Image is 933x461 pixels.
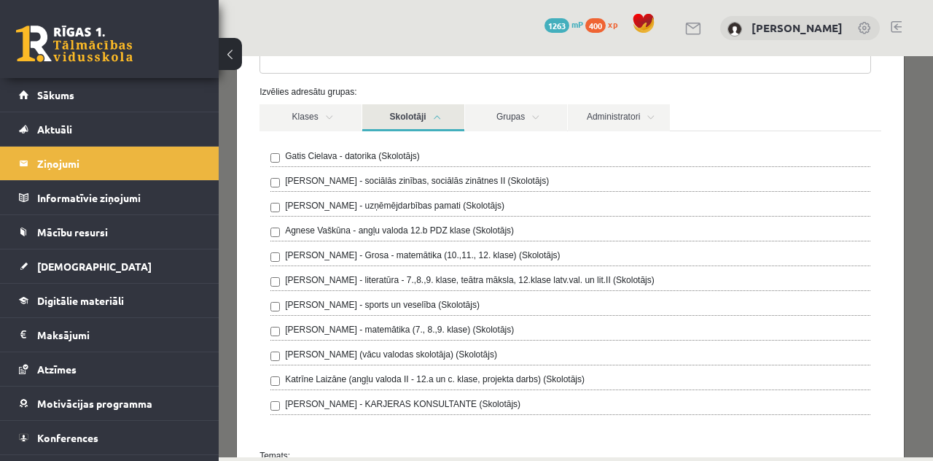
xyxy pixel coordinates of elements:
label: Gatis Cielava - datorika (Skolotājs) [66,93,201,106]
a: Mācību resursi [19,215,200,249]
span: Motivācijas programma [37,397,152,410]
a: Skolotāji [144,48,246,75]
a: 400 xp [585,18,625,30]
label: Katrīne Laizāne (angļu valoda II - 12.a un c. klase, projekta darbs) (Skolotājs) [66,317,366,330]
span: Aktuāli [37,123,72,136]
span: Mācību resursi [37,225,108,239]
span: Sākums [37,88,74,101]
span: Digitālie materiāli [37,294,124,307]
span: [DEMOGRAPHIC_DATA] [37,260,152,273]
span: Konferences [37,431,98,444]
a: [PERSON_NAME] [752,20,843,35]
legend: Ziņojumi [37,147,200,180]
a: Maksājumi [19,318,200,352]
label: [PERSON_NAME] - uzņēmējdarbības pamati (Skolotājs) [66,143,286,156]
span: mP [571,18,583,30]
label: [PERSON_NAME] - matemātika (7., 8.,9. klase) (Skolotājs) [66,267,295,280]
img: Kate Birğele [727,22,742,36]
a: Aktuāli [19,112,200,146]
a: Ziņojumi [19,147,200,180]
label: Izvēlies adresātu grupas: [30,29,674,42]
label: Agnese Vaškūna - angļu valoda 12.b PDZ klase (Skolotājs) [66,168,295,181]
label: [PERSON_NAME] - literatūra - 7.,8.,9. klase, teātra māksla, 12.klase latv.val. un lit.II (Skolotājs) [66,217,436,230]
span: Atzīmes [37,363,77,376]
body: Editor, wiswyg-editor-47433883581440-1760518458-36 [15,15,606,30]
a: [DEMOGRAPHIC_DATA] [19,249,200,283]
span: xp [608,18,617,30]
span: 1263 [544,18,569,33]
label: [PERSON_NAME] - sports un veselība (Skolotājs) [66,242,261,255]
span: 400 [585,18,606,33]
legend: Maksājumi [37,318,200,352]
label: [PERSON_NAME] - KARJERAS KONSULTANTE (Skolotājs) [66,341,302,355]
a: Grupas [246,48,348,75]
a: Sākums [19,78,200,112]
a: Informatīvie ziņojumi [19,181,200,214]
a: Rīgas 1. Tālmācības vidusskola [16,26,133,62]
a: Atzīmes [19,352,200,386]
legend: Informatīvie ziņojumi [37,181,200,214]
a: Administratori [349,48,451,75]
a: 1263 mP [544,18,583,30]
a: Motivācijas programma [19,387,200,420]
label: [PERSON_NAME] - Grosa - matemātika (10.,11., 12. klase) (Skolotājs) [66,193,341,206]
label: [PERSON_NAME] - sociālās zinības, sociālās zinātnes II (Skolotājs) [66,118,330,131]
a: Klases [41,48,143,75]
a: Konferences [19,421,200,454]
label: [PERSON_NAME] (vācu valodas skolotāja) (Skolotājs) [66,292,278,305]
label: Temats: [30,393,674,406]
a: Digitālie materiāli [19,284,200,317]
